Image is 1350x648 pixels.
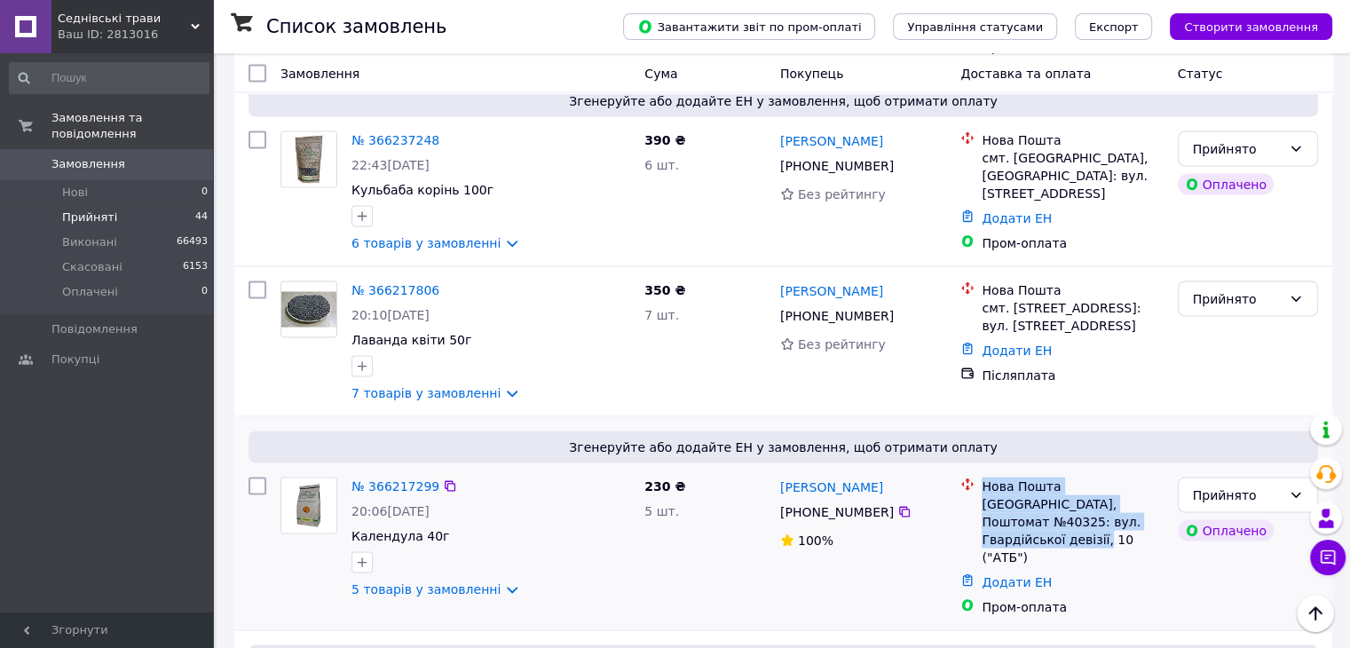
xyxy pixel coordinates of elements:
span: Прийняті [62,209,117,225]
div: Ваш ID: 2813016 [58,27,213,43]
div: Прийнято [1193,138,1282,158]
span: Седнівські трави [58,11,191,27]
a: [PERSON_NAME] [780,131,883,149]
div: Прийнято [1193,485,1282,504]
a: № 366237248 [351,132,439,146]
img: Фото товару [281,478,336,533]
a: [PERSON_NAME] [780,478,883,495]
div: Нова Пошта [982,281,1163,298]
a: Фото товару [280,281,337,337]
span: Покупці [51,352,99,367]
span: Без рейтингу [798,186,886,201]
a: 5 товарів у замовленні [351,581,501,596]
span: 20:06[DATE] [351,503,430,518]
span: 230 ₴ [644,478,685,493]
div: [GEOGRAPHIC_DATA], Поштомат №40325: вул. Гвардійської девізії, 10 ("АТБ") [982,494,1163,565]
a: Створити замовлення [1152,19,1332,33]
span: 100% [798,533,833,547]
div: Оплачено [1178,519,1274,541]
span: 44 [195,209,208,225]
button: Завантажити звіт по пром-оплаті [623,13,875,40]
span: 22:43[DATE] [351,157,430,171]
span: 7 шт. [644,307,679,321]
span: Статус [1178,66,1223,80]
a: Лаванда квіти 50г [351,332,471,346]
span: Повідомлення [51,321,138,337]
span: 0 [201,185,208,201]
a: Фото товару [280,477,337,533]
a: 6 товарів у замовленні [351,235,501,249]
div: Пром-оплата [982,597,1163,615]
span: 350 ₴ [644,282,685,296]
span: 66493 [177,234,208,250]
span: 0 [201,284,208,300]
span: Створити замовлення [1184,20,1318,34]
a: 7 товарів у замовленні [351,385,501,399]
a: Додати ЕН [982,210,1052,225]
button: Управління статусами [893,13,1057,40]
a: [PERSON_NAME] [780,281,883,299]
div: Оплачено [1178,173,1274,194]
div: смт. [GEOGRAPHIC_DATA], [GEOGRAPHIC_DATA]: вул. [STREET_ADDRESS] [982,148,1163,202]
a: Фото товару [280,130,337,187]
img: Фото товару [281,291,336,327]
a: Додати ЕН [982,343,1052,357]
div: Прийнято [1193,288,1282,308]
div: Пром-оплата [982,233,1163,251]
span: Без рейтингу [798,336,886,351]
a: № 366217806 [351,282,439,296]
span: Замовлення та повідомлення [51,110,213,142]
span: Скасовані [62,259,122,275]
span: 5 шт. [644,503,679,518]
input: Пошук [9,62,209,94]
button: Чат з покупцем [1310,540,1346,575]
a: Кульбаба корінь 100г [351,182,493,196]
span: [PHONE_NUMBER] [780,158,894,172]
span: [PHONE_NUMBER] [780,504,894,518]
div: смт. [STREET_ADDRESS]: вул. [STREET_ADDRESS] [982,298,1163,334]
span: Виконані [62,234,117,250]
span: 6153 [183,259,208,275]
span: Згенеруйте або додайте ЕН у замовлення, щоб отримати оплату [256,91,1311,109]
h1: Список замовлень [266,16,446,37]
span: Завантажити звіт по пром-оплаті [637,19,861,35]
span: Покупець [780,66,843,80]
span: 6 шт. [644,157,679,171]
span: Cума [644,66,677,80]
div: Післяплата [982,366,1163,383]
div: Нова Пошта [982,477,1163,494]
span: Нові [62,185,88,201]
img: Фото товару [281,131,336,186]
a: Календула 40г [351,528,449,542]
div: Нова Пошта [982,130,1163,148]
span: Експорт [1089,20,1139,34]
span: Згенеруйте або додайте ЕН у замовлення, щоб отримати оплату [256,438,1311,455]
span: 20:10[DATE] [351,307,430,321]
a: № 366217299 [351,478,439,493]
span: [PHONE_NUMBER] [780,308,894,322]
span: Доставка та оплата [960,66,1091,80]
button: Експорт [1075,13,1153,40]
span: 390 ₴ [644,132,685,146]
span: Замовлення [51,156,125,172]
a: Додати ЕН [982,574,1052,589]
button: Створити замовлення [1170,13,1332,40]
span: Замовлення [280,66,359,80]
span: Оплачені [62,284,118,300]
button: Наверх [1297,595,1334,632]
span: Управління статусами [907,20,1043,34]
